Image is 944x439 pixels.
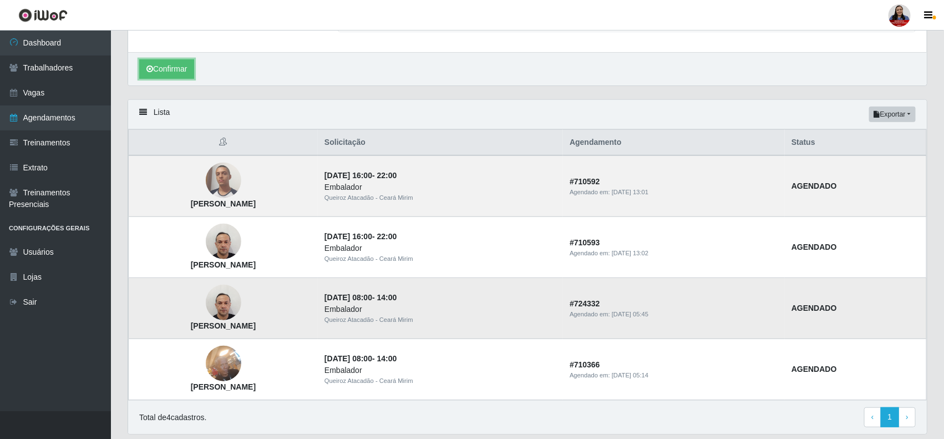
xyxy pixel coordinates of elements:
span: › [906,412,909,421]
div: Embalador [324,304,556,315]
img: Pedro Cassemiro de Morais Neto [206,157,241,204]
strong: AGENDADO [791,304,837,312]
div: Embalador [324,365,556,376]
time: [DATE] 08:00 [324,293,372,302]
strong: AGENDADO [791,243,837,251]
strong: [PERSON_NAME] [191,260,256,269]
strong: # 710592 [570,177,600,186]
img: CoreUI Logo [18,8,68,22]
strong: # 724332 [570,299,600,308]
a: 1 [881,407,900,427]
strong: [PERSON_NAME] [191,382,256,391]
a: Next [899,407,916,427]
strong: # 710366 [570,360,600,369]
strong: AGENDADO [791,181,837,190]
time: 14:00 [377,354,397,363]
div: Queiroz Atacadão - Ceará Mirim [324,315,556,325]
strong: AGENDADO [791,365,837,374]
time: 14:00 [377,293,397,302]
div: Queiroz Atacadão - Ceará Mirim [324,254,556,264]
time: [DATE] 13:01 [612,189,648,195]
time: [DATE] 16:00 [324,232,372,241]
span: ‹ [871,412,874,421]
time: [DATE] 16:00 [324,171,372,180]
time: 22:00 [377,171,397,180]
a: Previous [864,407,881,427]
div: Queiroz Atacadão - Ceará Mirim [324,193,556,203]
div: Agendado em: [570,310,778,319]
time: [DATE] 13:02 [612,250,648,256]
div: Queiroz Atacadão - Ceará Mirim [324,376,556,386]
strong: - [324,354,397,363]
strong: - [324,171,397,180]
div: Agendado em: [570,371,778,380]
button: Exportar [869,107,916,122]
p: Total de 4 cadastros. [139,412,206,423]
time: 22:00 [377,232,397,241]
th: Solicitação [318,130,563,156]
th: Status [785,130,926,156]
img: Francisco das Chagas da Cunha [206,279,241,326]
strong: [PERSON_NAME] [191,321,256,330]
strong: # 710593 [570,238,600,247]
div: Lista [128,100,927,129]
div: Agendado em: [570,188,778,197]
nav: pagination [864,407,916,427]
strong: - [324,293,397,302]
button: Confirmar [139,59,194,79]
strong: [PERSON_NAME] [191,199,256,208]
strong: - [324,232,397,241]
time: [DATE] 05:45 [612,311,648,317]
img: Francisco das Chagas da Cunha [206,218,241,265]
img: Francisco Antônio Temoteo Santiago [206,340,241,387]
th: Agendamento [563,130,785,156]
time: [DATE] 05:14 [612,372,648,379]
time: [DATE] 08:00 [324,354,372,363]
div: Agendado em: [570,249,778,258]
div: Embalador [324,243,556,254]
div: Embalador [324,181,556,193]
